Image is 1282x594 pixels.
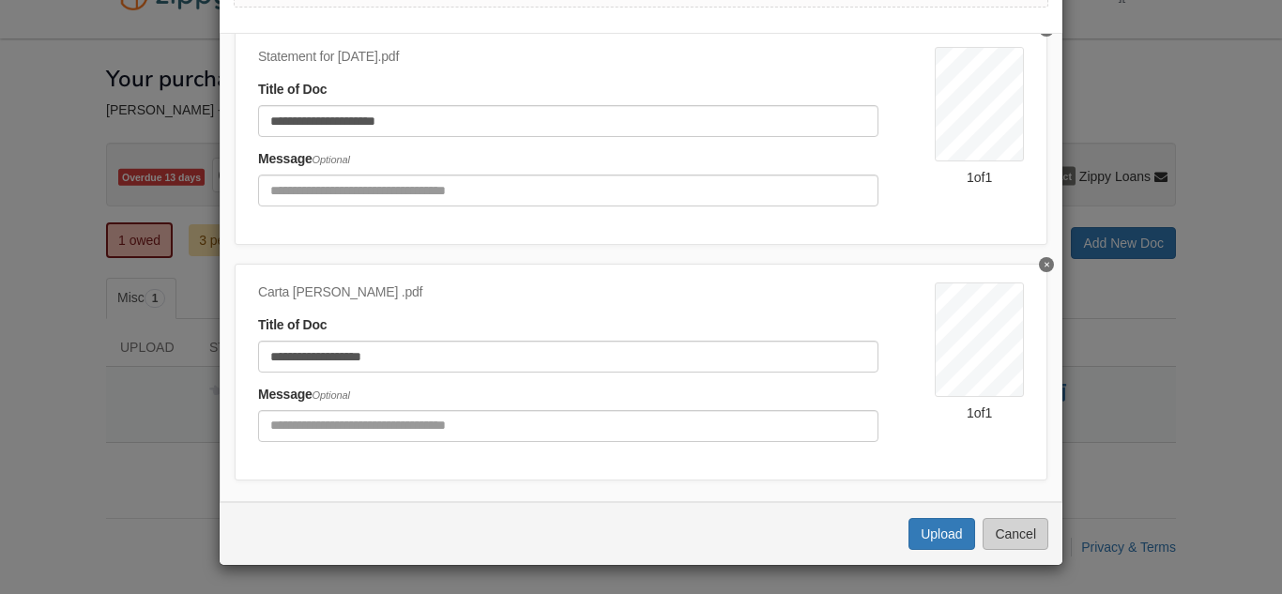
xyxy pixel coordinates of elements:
input: Document Title [258,105,878,137]
input: Include any comments on this document [258,410,878,442]
span: Optional [313,389,350,401]
div: Carta [PERSON_NAME] .pdf [258,282,878,303]
input: Document Title [258,341,878,373]
label: Title of Doc [258,80,327,100]
div: Statement for [DATE].pdf [258,47,878,68]
input: Include any comments on this document [258,175,878,206]
span: Optional [313,154,350,165]
button: Cancel [983,518,1048,550]
button: Delete Martha J, Grijalva [1039,257,1054,272]
button: Upload [908,518,974,550]
div: 1 of 1 [935,404,1024,422]
label: Title of Doc [258,315,327,336]
label: Message [258,149,350,170]
div: 1 of 1 [935,168,1024,187]
label: Message [258,385,350,405]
